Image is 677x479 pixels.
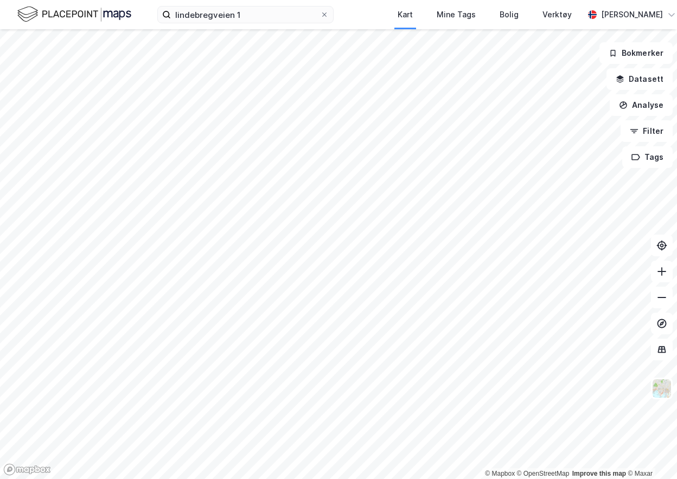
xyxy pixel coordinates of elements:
[3,463,51,476] a: Mapbox homepage
[606,68,673,90] button: Datasett
[542,8,572,21] div: Verktøy
[17,5,131,24] img: logo.f888ab2527a4732fd821a326f86c7f29.svg
[623,427,677,479] div: Kontrollprogram for chat
[610,94,673,116] button: Analyse
[599,42,673,64] button: Bokmerker
[621,120,673,142] button: Filter
[437,8,476,21] div: Mine Tags
[398,8,413,21] div: Kart
[485,470,515,477] a: Mapbox
[572,470,626,477] a: Improve this map
[623,427,677,479] iframe: Chat Widget
[171,7,320,23] input: Søk på adresse, matrikkel, gårdeiere, leietakere eller personer
[652,378,672,399] img: Z
[517,470,570,477] a: OpenStreetMap
[622,146,673,168] button: Tags
[500,8,519,21] div: Bolig
[601,8,663,21] div: [PERSON_NAME]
